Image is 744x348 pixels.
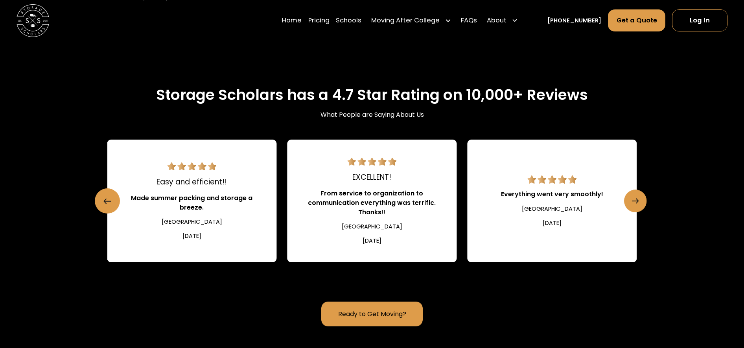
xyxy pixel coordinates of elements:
[467,140,637,262] a: 5 star review.Everything went very smoothly![GEOGRAPHIC_DATA][DATE]
[527,175,576,184] img: 5 star review.
[624,190,647,213] a: Next slide
[461,9,477,32] a: FAQs
[156,86,588,104] h2: Storage Scholars has a 4.7 Star Rating on 10,000+ Reviews
[368,9,455,32] div: Moving After College
[522,205,582,214] div: [GEOGRAPHIC_DATA]
[501,190,603,199] div: Everything went very smoothly!
[162,218,222,226] div: [GEOGRAPHIC_DATA]
[308,9,330,32] a: Pricing
[363,237,381,245] div: [DATE]
[608,9,666,31] a: Get a Quote
[352,172,391,183] div: EXCELLENT!
[107,140,276,262] a: 5 star review.Easy and efficient!!Made summer packing and storage a breeze.[GEOGRAPHIC_DATA][DATE]
[672,9,727,31] a: Log In
[157,177,227,188] div: Easy and efficient!!
[487,15,506,25] div: About
[484,9,521,32] div: About
[127,193,257,212] div: Made summer packing and storage a breeze.
[347,158,396,166] img: 5 star review.
[543,219,562,228] div: [DATE]
[182,232,201,241] div: [DATE]
[282,9,302,32] a: Home
[320,110,424,120] div: What People are Saying About Us
[342,223,402,231] div: [GEOGRAPHIC_DATA]
[547,16,601,25] a: [PHONE_NUMBER]
[321,302,423,326] a: Ready to Get Moving?
[287,140,457,262] a: 5 star review.EXCELLENT!From service to organization to communication everything was terrific. Th...
[336,9,361,32] a: Schools
[17,4,49,37] a: home
[95,188,120,214] a: Previous slide
[17,4,49,37] img: Storage Scholars main logo
[287,140,457,262] div: 21 / 22
[371,15,440,25] div: Moving After College
[107,140,276,262] div: 20 / 22
[167,162,216,171] img: 5 star review.
[307,189,437,217] div: From service to organization to communication everything was terrific. Thanks!!
[467,140,637,262] div: 22 / 22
